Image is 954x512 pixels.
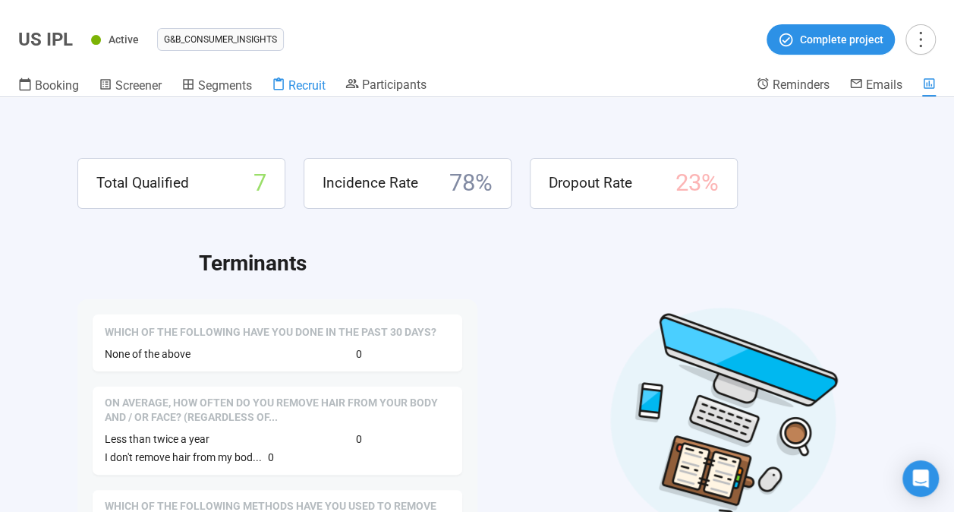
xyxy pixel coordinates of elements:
[902,460,939,497] div: Open Intercom Messenger
[96,172,189,194] span: Total Qualified
[199,247,877,280] h2: Terminants
[345,77,427,95] a: Participants
[109,33,139,46] span: Active
[288,78,326,93] span: Recruit
[164,32,277,47] span: G&B_CONSUMER_INSIGHTS
[115,78,162,93] span: Screener
[362,77,427,92] span: Participants
[105,325,436,340] span: Which of the following have you done in the past 30 days?
[105,451,262,463] span: I don't remove hair from my bod...
[910,29,930,49] span: more
[449,165,493,202] span: 78 %
[181,77,252,96] a: Segments
[105,396,450,425] span: On average, how often do you remove hair from your body and / or face? (regardless of body part)
[272,77,326,96] a: Recruit
[866,77,902,92] span: Emails
[773,77,830,92] span: Reminders
[105,433,209,445] span: Less than twice a year
[253,165,266,202] span: 7
[675,165,719,202] span: 23 %
[105,348,190,360] span: None of the above
[905,24,936,55] button: more
[268,449,274,466] span: 0
[18,29,73,50] h1: US IPL
[800,31,883,48] span: Complete project
[18,77,79,96] a: Booking
[756,77,830,95] a: Reminders
[99,77,162,96] a: Screener
[198,78,252,93] span: Segments
[323,172,418,194] span: Incidence Rate
[549,172,632,194] span: Dropout Rate
[849,77,902,95] a: Emails
[356,431,362,447] span: 0
[35,78,79,93] span: Booking
[356,346,362,362] span: 0
[767,24,895,55] button: Complete project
